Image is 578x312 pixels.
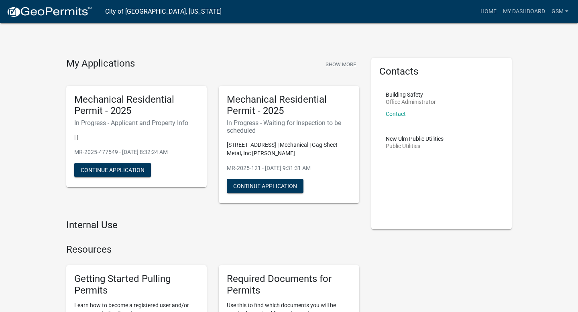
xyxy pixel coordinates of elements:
[477,4,500,19] a: Home
[386,92,436,97] p: Building Safety
[74,133,199,142] p: | |
[105,5,222,18] a: City of [GEOGRAPHIC_DATA], [US_STATE]
[227,179,303,193] button: Continue Application
[386,99,436,105] p: Office Administrator
[227,94,351,117] h5: Mechanical Residential Permit - 2025
[227,141,351,158] p: [STREET_ADDRESS] | Mechanical | Gag Sheet Metal, Inc [PERSON_NAME]
[74,148,199,156] p: MR-2025-477549 - [DATE] 8:32:24 AM
[227,119,351,134] h6: In Progress - Waiting for Inspection to be scheduled
[66,58,135,70] h4: My Applications
[66,244,359,255] h4: Resources
[386,111,406,117] a: Contact
[74,94,199,117] h5: Mechanical Residential Permit - 2025
[227,273,351,296] h5: Required Documents for Permits
[379,66,504,77] h5: Contacts
[386,143,444,149] p: Public Utilities
[66,219,359,231] h4: Internal Use
[74,119,199,127] h6: In Progress - Applicant and Property Info
[322,58,359,71] button: Show More
[74,163,151,177] button: Continue Application
[500,4,548,19] a: My Dashboard
[74,273,199,296] h5: Getting Started Pulling Permits
[386,136,444,142] p: New Ulm Public Utilities
[227,164,351,172] p: MR-2025-121 - [DATE] 9:31:31 AM
[548,4,572,19] a: GSM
